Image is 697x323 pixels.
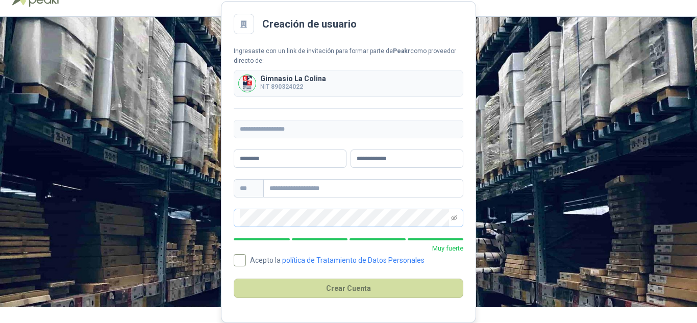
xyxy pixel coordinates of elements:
[239,75,256,92] img: Company Logo
[246,257,429,264] span: Acepto la
[282,256,425,264] a: política de Tratamiento de Datos Personales
[262,16,357,32] h2: Creación de usuario
[260,75,326,82] p: Gimnasio La Colina
[451,215,457,221] span: eye-invisible
[393,47,410,55] b: Peakr
[234,243,463,254] p: Muy fuerte
[271,83,303,90] b: 890324022
[234,279,463,298] button: Crear Cuenta
[234,46,463,66] div: Ingresaste con un link de invitación para formar parte de como proveedor directo de:
[260,82,326,92] p: NIT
